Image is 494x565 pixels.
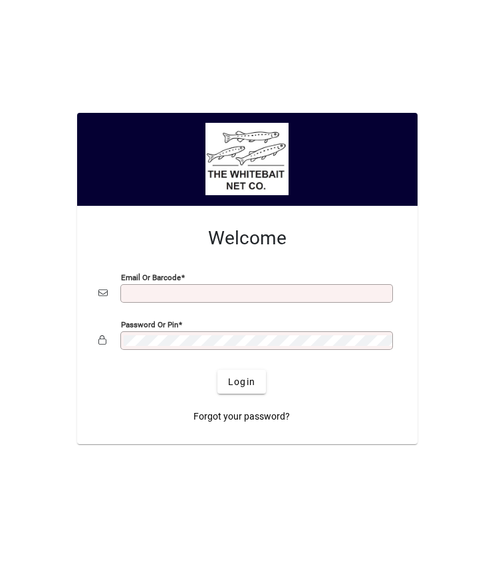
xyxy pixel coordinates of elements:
mat-label: Password or Pin [121,320,178,329]
span: Login [228,375,255,389]
span: Forgot your password? [193,410,290,424]
a: Forgot your password? [188,404,295,428]
button: Login [217,370,266,394]
mat-label: Email or Barcode [121,273,181,282]
h2: Welcome [98,227,396,250]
